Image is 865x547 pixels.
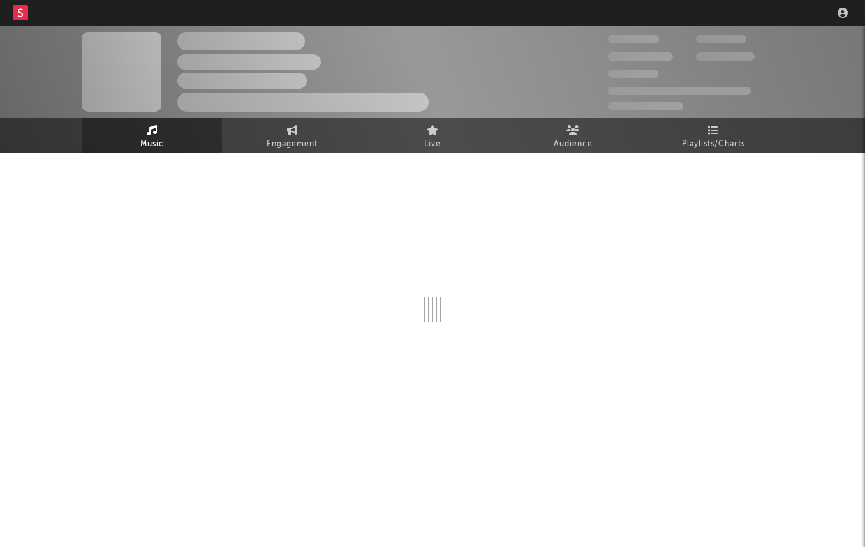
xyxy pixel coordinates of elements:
span: 50,000,000 Monthly Listeners [608,87,751,95]
span: Live [424,137,441,152]
span: 100,000 [696,35,746,43]
a: Live [362,118,503,153]
span: Playlists/Charts [682,137,745,152]
span: 100,000 [608,70,658,78]
span: 50,000,000 [608,52,673,61]
span: 1,000,000 [696,52,755,61]
a: Music [82,118,222,153]
a: Engagement [222,118,362,153]
span: Music [140,137,164,152]
span: 300,000 [608,35,659,43]
span: Engagement [267,137,318,152]
a: Playlists/Charts [643,118,783,153]
a: Audience [503,118,643,153]
span: Audience [554,137,593,152]
span: Jump Score: 85.0 [608,102,683,110]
